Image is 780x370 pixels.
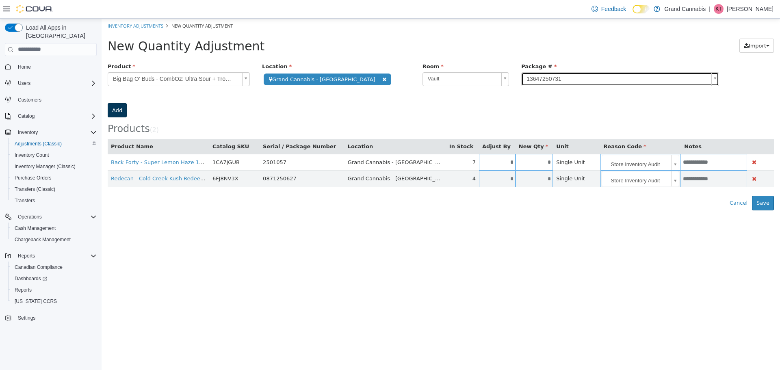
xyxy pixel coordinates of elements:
[11,285,97,295] span: Reports
[500,152,577,168] a: Store Inventory Audit
[15,128,41,137] button: Inventory
[455,141,483,147] span: Single Unit
[15,62,34,72] a: Home
[11,184,97,194] span: Transfers (Classic)
[9,141,138,147] a: Back Forty - Super Lemon Haze 1g 510 cartridge
[15,275,47,282] span: Dashboards
[108,152,158,169] td: 6FJ8NV3X
[162,55,290,67] span: Grand Cannabis - [GEOGRAPHIC_DATA]
[601,5,626,13] span: Feedback
[500,136,567,152] span: Store Inventory Audit
[500,136,577,151] a: Store Inventory Audit
[48,108,57,115] small: ( )
[6,45,34,51] span: Product
[727,4,773,14] p: [PERSON_NAME]
[15,78,97,88] span: Users
[11,139,97,149] span: Adjustments (Classic)
[18,253,35,259] span: Reports
[111,124,149,132] button: Catalog SKU
[8,195,100,206] button: Transfers
[2,61,100,73] button: Home
[11,262,66,272] a: Canadian Compliance
[417,125,447,131] span: New Qty
[15,95,97,105] span: Customers
[5,58,97,345] nav: Complex example
[420,54,607,67] span: 13647250731
[18,97,41,103] span: Customers
[11,235,97,245] span: Chargeback Management
[2,127,100,138] button: Inventory
[321,54,396,67] span: Vault
[8,161,100,172] button: Inventory Manager (Classic)
[11,196,38,206] a: Transfers
[649,156,656,165] button: Delete Product
[15,141,62,147] span: Adjustments (Classic)
[11,223,97,233] span: Cash Management
[8,273,100,284] a: Dashboards
[246,124,273,132] button: Location
[6,20,163,35] span: New Quantity Adjustment
[15,152,49,158] span: Inventory Count
[11,150,97,160] span: Inventory Count
[633,5,650,13] input: Dark Mode
[15,298,57,305] span: [US_STATE] CCRS
[6,54,148,67] a: Big Bag O' Buds - CombOz: Ultra Sour + Tropical Cookies - Hybrid - 28g
[9,157,246,163] a: Redecan - Cold Creek Kush Redees (MK Ultra x Chemdawg '91) Pre-Roll - Sativa - 10x0.4g
[381,124,411,132] button: Adjust By
[161,124,236,132] button: Serial / Package Number
[455,124,468,132] button: Unit
[15,186,55,193] span: Transfers (Classic)
[70,4,131,10] span: New Quantity Adjustment
[15,197,35,204] span: Transfers
[15,128,97,137] span: Inventory
[15,225,56,232] span: Cash Management
[15,212,97,222] span: Operations
[9,124,53,132] button: Product Name
[23,24,97,40] span: Load All Apps in [GEOGRAPHIC_DATA]
[11,296,97,306] span: Washington CCRS
[15,236,71,243] span: Chargeback Management
[18,129,38,136] span: Inventory
[11,173,97,183] span: Purchase Orders
[15,251,38,261] button: Reports
[18,214,42,220] span: Operations
[15,264,63,270] span: Canadian Compliance
[158,135,243,152] td: 2501057
[15,111,38,121] button: Catalog
[8,262,100,273] button: Canadian Compliance
[15,78,34,88] button: Users
[11,139,65,149] a: Adjustments (Classic)
[15,212,45,222] button: Operations
[11,162,97,171] span: Inventory Manager (Classic)
[11,150,52,160] a: Inventory Count
[6,104,48,116] span: Products
[664,4,706,14] p: Grand Cannabis
[2,110,100,122] button: Catalog
[420,54,617,67] a: 13647250731
[15,251,97,261] span: Reports
[11,196,97,206] span: Transfers
[344,135,377,152] td: 7
[8,296,100,307] button: [US_STATE] CCRS
[15,313,97,323] span: Settings
[8,149,100,161] button: Inventory Count
[455,157,483,163] span: Single Unit
[8,184,100,195] button: Transfers (Classic)
[15,111,97,121] span: Catalog
[6,4,62,10] a: Inventory Adjustments
[624,177,650,192] button: Cancel
[650,177,672,192] button: Save
[502,125,545,131] span: Reason Code
[11,274,50,283] a: Dashboards
[8,284,100,296] button: Reports
[8,234,100,245] button: Chargeback Management
[11,162,79,171] a: Inventory Manager (Classic)
[2,94,100,106] button: Customers
[583,124,601,132] button: Notes
[15,163,76,170] span: Inventory Manager (Classic)
[11,296,60,306] a: [US_STATE] CCRS
[158,152,243,169] td: 0871250627
[2,312,100,324] button: Settings
[647,24,665,30] span: Import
